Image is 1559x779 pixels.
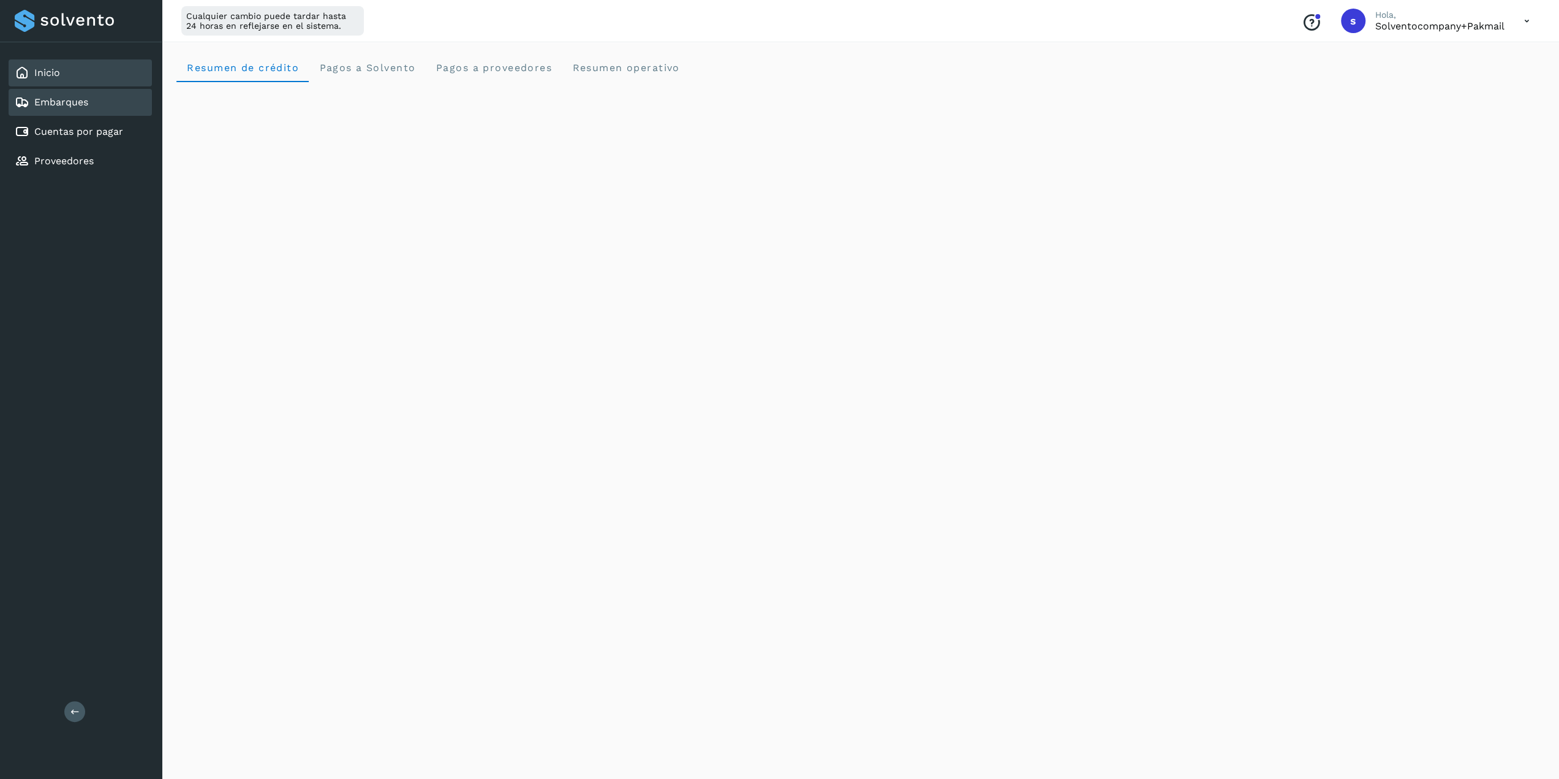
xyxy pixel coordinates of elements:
div: Cuentas por pagar [9,118,152,145]
span: Pagos a Solvento [319,62,415,74]
span: Resumen operativo [572,62,680,74]
div: Embarques [9,89,152,116]
a: Proveedores [34,155,94,167]
a: Cuentas por pagar [34,126,123,137]
div: Cualquier cambio puede tardar hasta 24 horas en reflejarse en el sistema. [181,6,364,36]
span: Resumen de crédito [186,62,299,74]
span: Pagos a proveedores [435,62,552,74]
p: solventocompany+pakmail [1375,20,1504,32]
a: Inicio [34,67,60,78]
p: Hola, [1375,10,1504,20]
a: Embarques [34,96,88,108]
div: Inicio [9,59,152,86]
div: Proveedores [9,148,152,175]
